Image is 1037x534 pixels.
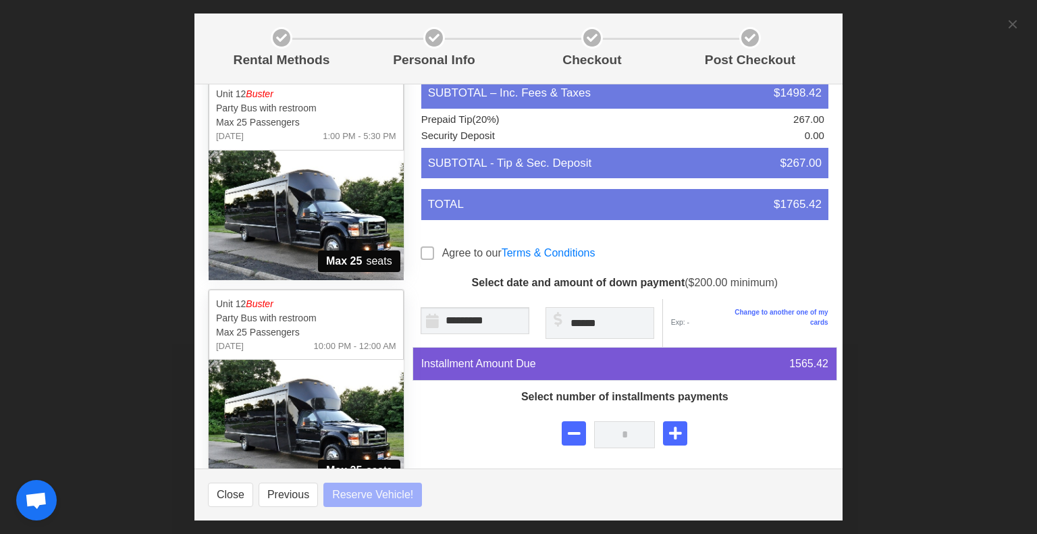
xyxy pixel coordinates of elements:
p: Party Bus with restroom [216,311,396,325]
p: Rental Methods [213,51,350,70]
p: Max 25 Passengers [216,325,396,340]
span: [DATE] [216,340,244,353]
em: Buster [246,298,273,309]
span: (20%) [473,113,500,125]
p: Post Checkout [676,51,824,70]
strong: Max 25 [326,253,362,269]
a: Terms & Conditions [502,247,595,259]
p: Unit 12 [216,297,396,311]
img: 12%2001.jpg [209,151,404,280]
li: Security Deposit [421,128,633,144]
button: Close [208,483,253,507]
em: Buster [246,88,273,99]
button: Reserve Vehicle! [323,483,422,507]
li: SUBTOTAL – Inc. Fees & Taxes [421,78,828,109]
button: Previous [259,483,318,507]
strong: Select date and amount of down payment [472,277,685,288]
label: Agree to our [442,245,595,261]
strong: Max 25 [326,462,362,479]
img: 12%2001.jpg [209,360,404,489]
p: Party Bus with restroom [216,101,396,115]
span: 1:00 PM - 5:30 PM [323,130,396,143]
a: Change to another one of my cards [720,307,828,327]
span: $1765.42 [774,196,822,213]
li: 267.00 [633,112,824,128]
span: 10:00 PM - 12:00 AM [314,340,396,353]
span: Exp: - [671,317,718,328]
span: seats [318,460,400,481]
span: Reserve Vehicle! [332,487,413,503]
div: 1565.42 [624,348,836,380]
li: SUBTOTAL - Tip & Sec. Deposit [421,148,828,179]
p: ($200.00 minimum) [421,275,829,291]
span: $267.00 [780,155,822,172]
div: Installment Amount Due [413,348,625,380]
span: seats [318,250,400,272]
span: $1498.42 [774,84,822,102]
p: Unit 12 [216,87,396,101]
li: Prepaid Tip [421,112,633,128]
p: Personal Info [361,51,508,70]
li: 0.00 [633,128,824,144]
span: [DATE] [216,130,244,143]
div: Open chat [16,480,57,520]
strong: Select number of installments payments [521,391,728,402]
p: Max 25 Passengers [216,115,396,130]
li: TOTAL [421,189,828,220]
p: Checkout [518,51,666,70]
